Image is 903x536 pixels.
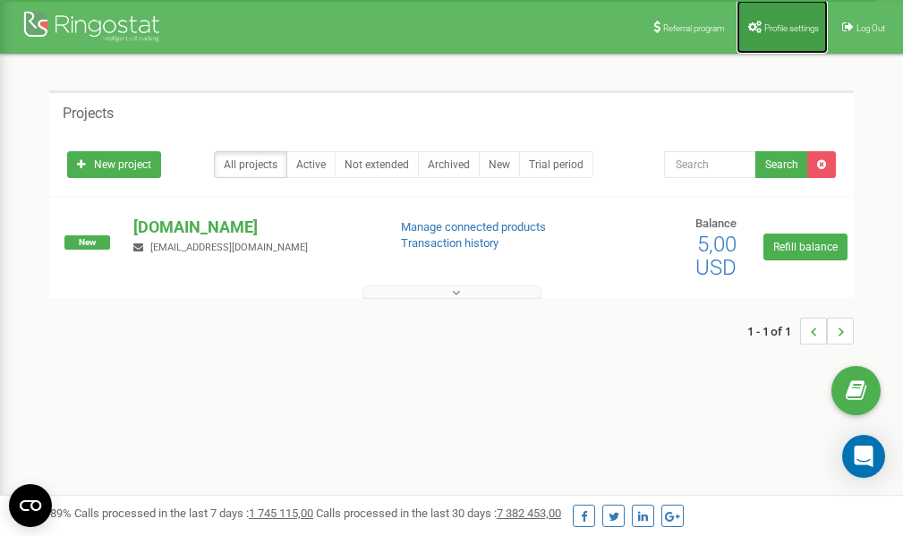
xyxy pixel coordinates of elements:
[695,217,737,230] span: Balance
[663,23,725,33] span: Referral program
[63,106,114,122] h5: Projects
[286,151,336,178] a: Active
[755,151,808,178] button: Search
[133,216,371,239] p: [DOMAIN_NAME]
[214,151,287,178] a: All projects
[64,235,110,250] span: New
[74,506,313,520] span: Calls processed in the last 7 days :
[519,151,593,178] a: Trial period
[150,242,308,253] span: [EMAIL_ADDRESS][DOMAIN_NAME]
[695,232,737,280] span: 5,00 USD
[497,506,561,520] u: 7 382 453,00
[401,220,546,234] a: Manage connected products
[856,23,885,33] span: Log Out
[418,151,480,178] a: Archived
[335,151,419,178] a: Not extended
[842,435,885,478] div: Open Intercom Messenger
[747,318,800,345] span: 1 - 1 of 1
[664,151,756,178] input: Search
[67,151,161,178] a: New project
[747,300,854,362] nav: ...
[764,23,819,33] span: Profile settings
[401,236,498,250] a: Transaction history
[316,506,561,520] span: Calls processed in the last 30 days :
[763,234,848,260] a: Refill balance
[249,506,313,520] u: 1 745 115,00
[479,151,520,178] a: New
[9,484,52,527] button: Open CMP widget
